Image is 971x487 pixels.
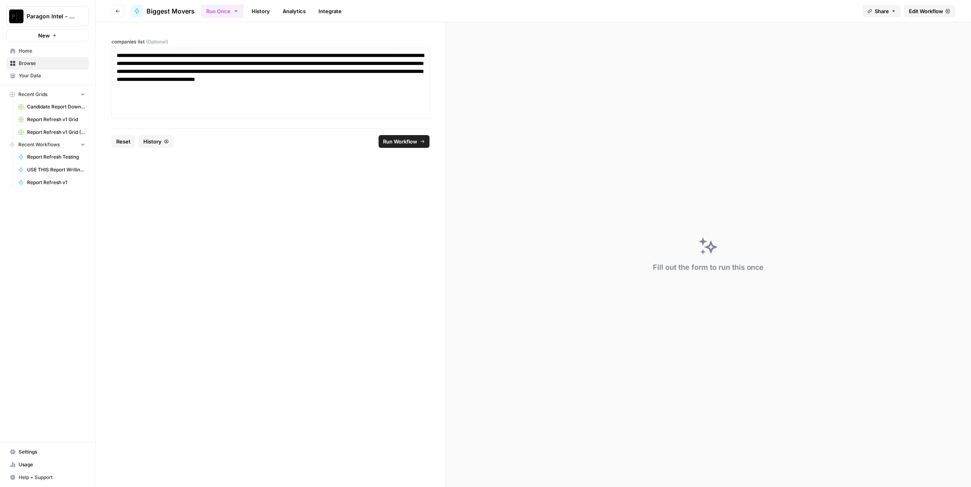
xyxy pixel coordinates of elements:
[904,5,955,18] a: Edit Workflow
[19,60,85,67] span: Browse
[27,103,85,110] span: Candidate Report Download Sheet
[18,141,60,148] span: Recent Workflows
[875,7,889,15] span: Share
[6,69,89,82] a: Your Data
[9,9,23,24] img: Paragon Intel - Bill / Ty / Colby R&D Logo
[15,126,89,139] a: Report Refresh v1 Grid (Copy)
[19,474,85,481] span: Help + Support
[6,29,89,41] button: New
[15,176,89,189] a: Report Refresh v1
[19,461,85,468] span: Usage
[19,47,85,55] span: Home
[6,458,89,471] a: Usage
[6,57,89,70] a: Browse
[909,7,943,15] span: Edit Workflow
[6,88,89,100] button: Recent Grids
[383,137,418,145] span: Run Workflow
[18,91,47,98] span: Recent Grids
[314,5,346,18] a: Integrate
[27,153,85,161] span: Report Refresh Testing
[27,179,85,186] span: Report Refresh v1
[111,38,430,45] label: companies list
[38,31,50,39] span: New
[6,6,89,26] button: Workspace: Paragon Intel - Bill / Ty / Colby R&D
[27,116,85,123] span: Report Refresh v1 Grid
[863,5,901,18] button: Share
[139,135,174,148] button: History
[6,139,89,151] button: Recent Workflows
[15,100,89,113] a: Candidate Report Download Sheet
[6,471,89,484] button: Help + Support
[111,135,135,148] button: Reset
[278,5,311,18] a: Analytics
[27,129,85,136] span: Report Refresh v1 Grid (Copy)
[27,166,85,173] span: USE THIS Report Writing Workflow - v2 Gemini One Analysis
[15,113,89,126] a: Report Refresh v1 Grid
[6,446,89,458] a: Settings
[6,45,89,57] a: Home
[379,135,430,148] button: Run Workflow
[247,5,275,18] a: History
[653,262,764,273] div: Fill out the form to run this once
[143,137,162,145] span: History
[15,151,89,163] a: Report Refresh Testing
[201,4,244,18] button: Run Once
[15,163,89,176] a: USE THIS Report Writing Workflow - v2 Gemini One Analysis
[19,448,85,456] span: Settings
[116,137,131,145] span: Reset
[131,5,195,18] a: Biggest Movers
[27,12,75,20] span: Paragon Intel - Bill / Ty / [PERSON_NAME] R&D
[19,72,85,79] span: Your Data
[146,38,168,45] span: (Optional)
[147,6,195,16] span: Biggest Movers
